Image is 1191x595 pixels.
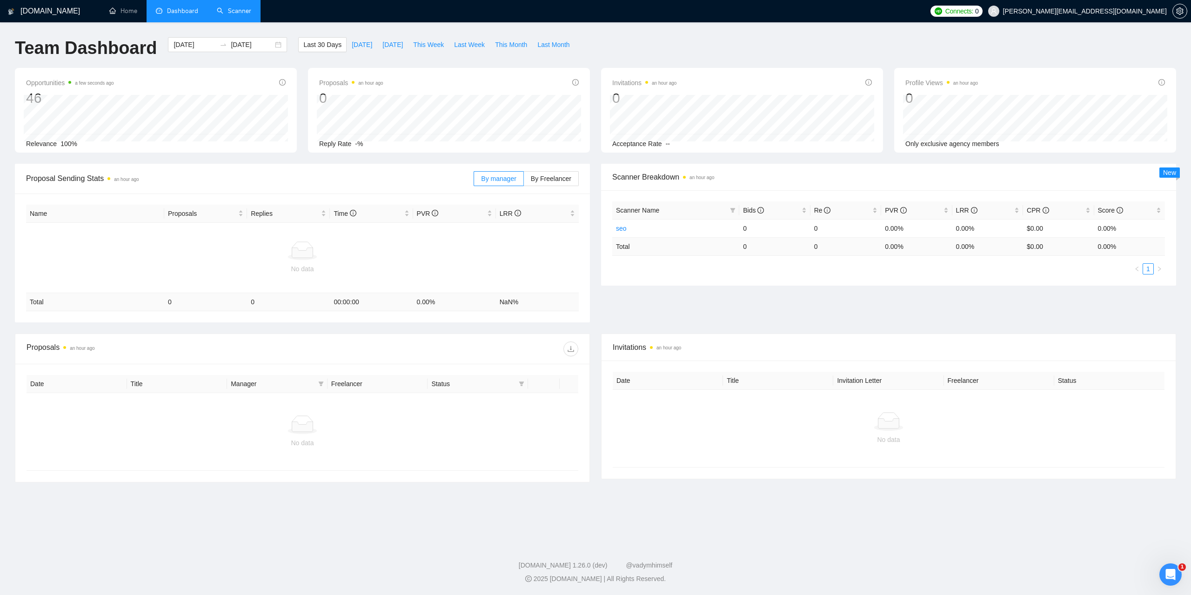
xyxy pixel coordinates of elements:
a: homeHome [109,7,137,15]
span: LRR [500,210,521,217]
span: to [220,41,227,48]
button: [DATE] [377,37,408,52]
th: Status [1054,372,1164,390]
li: 1 [1143,263,1154,274]
td: 0.00 % [1094,237,1165,255]
span: Proposals [319,77,383,88]
th: Date [613,372,723,390]
span: setting [1173,7,1187,15]
span: filter [730,207,736,213]
a: setting [1172,7,1187,15]
td: 0.00% [952,219,1023,237]
span: By manager [481,175,516,182]
span: Invitations [612,77,676,88]
td: Total [26,293,164,311]
span: Replies [251,208,319,219]
time: an hour ago [689,175,714,180]
iframe: Intercom live chat [1159,563,1182,586]
span: Reply Rate [319,140,351,147]
span: Scanner Name [616,207,659,214]
span: Time [334,210,356,217]
span: Re [814,207,831,214]
button: [DATE] [347,37,377,52]
th: Proposals [164,205,247,223]
time: an hour ago [652,80,676,86]
div: 0 [612,89,676,107]
span: Profile Views [905,77,978,88]
button: download [563,341,578,356]
span: info-circle [971,207,977,214]
span: Last 30 Days [303,40,341,50]
span: Acceptance Rate [612,140,662,147]
div: 0 [319,89,383,107]
td: NaN % [496,293,579,311]
th: Date [27,375,127,393]
td: 0 [164,293,247,311]
th: Invitation Letter [833,372,943,390]
span: Scanner Breakdown [612,171,1165,183]
td: 0.00 % [881,237,952,255]
a: seo [616,225,627,232]
span: info-circle [1158,79,1165,86]
img: upwork-logo.png [935,7,942,15]
span: info-circle [1043,207,1049,214]
th: Replies [247,205,330,223]
span: user [990,8,997,14]
button: setting [1172,4,1187,19]
span: Manager [231,379,314,389]
span: Proposals [168,208,236,219]
span: Only exclusive agency members [905,140,999,147]
td: 0 [739,237,810,255]
time: an hour ago [656,345,681,350]
th: Freelancer [944,372,1054,390]
span: Proposal Sending Stats [26,173,474,184]
td: $ 0.00 [1023,237,1094,255]
span: filter [318,381,324,387]
div: Proposals [27,341,302,356]
h1: Team Dashboard [15,37,157,59]
span: info-circle [515,210,521,216]
span: Score [1098,207,1123,214]
span: Invitations [613,341,1164,353]
span: info-circle [432,210,438,216]
span: By Freelancer [531,175,571,182]
button: Last Week [449,37,490,52]
span: Status [431,379,515,389]
button: Last Month [532,37,575,52]
span: Last Week [454,40,485,50]
time: an hour ago [358,80,383,86]
span: 100% [60,140,77,147]
time: an hour ago [114,177,139,182]
td: 00:00:00 [330,293,413,311]
span: This Month [495,40,527,50]
a: [DOMAIN_NAME] 1.26.0 (dev) [519,562,608,569]
time: an hour ago [953,80,978,86]
span: info-circle [350,210,356,216]
span: download [564,345,578,353]
span: 0 [975,6,979,16]
span: -% [355,140,363,147]
span: info-circle [1117,207,1123,214]
td: 0.00% [1094,219,1165,237]
a: searchScanner [217,7,251,15]
span: info-circle [824,207,830,214]
span: Dashboard [167,7,198,15]
span: 1 [1178,563,1186,571]
td: 0.00% [881,219,952,237]
span: filter [517,377,526,391]
time: an hour ago [70,346,94,351]
button: Last 30 Days [298,37,347,52]
th: Title [723,372,833,390]
th: Freelancer [328,375,428,393]
span: filter [728,203,737,217]
span: info-circle [900,207,907,214]
li: Previous Page [1131,263,1143,274]
span: left [1134,266,1140,272]
span: info-circle [757,207,764,214]
span: info-circle [279,79,286,86]
div: 0 [905,89,978,107]
div: No data [34,438,571,448]
button: This Month [490,37,532,52]
time: a few seconds ago [75,80,114,86]
span: PVR [417,210,439,217]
